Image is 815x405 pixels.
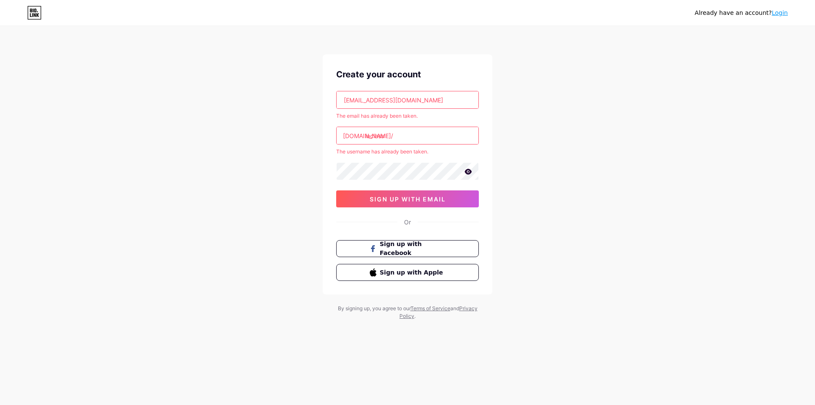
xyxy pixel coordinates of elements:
[410,305,450,312] a: Terms of Service
[336,148,479,156] div: The username has already been taken.
[336,190,479,207] button: sign up with email
[336,264,479,281] button: Sign up with Apple
[695,8,788,17] div: Already have an account?
[336,240,479,257] button: Sign up with Facebook
[335,305,480,320] div: By signing up, you agree to our and .
[380,240,446,258] span: Sign up with Facebook
[337,127,478,144] input: username
[772,9,788,16] a: Login
[336,112,479,120] div: The email has already been taken.
[343,131,393,140] div: [DOMAIN_NAME]/
[380,268,446,277] span: Sign up with Apple
[336,68,479,81] div: Create your account
[337,91,478,108] input: Email
[370,195,446,203] span: sign up with email
[404,218,411,227] div: Or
